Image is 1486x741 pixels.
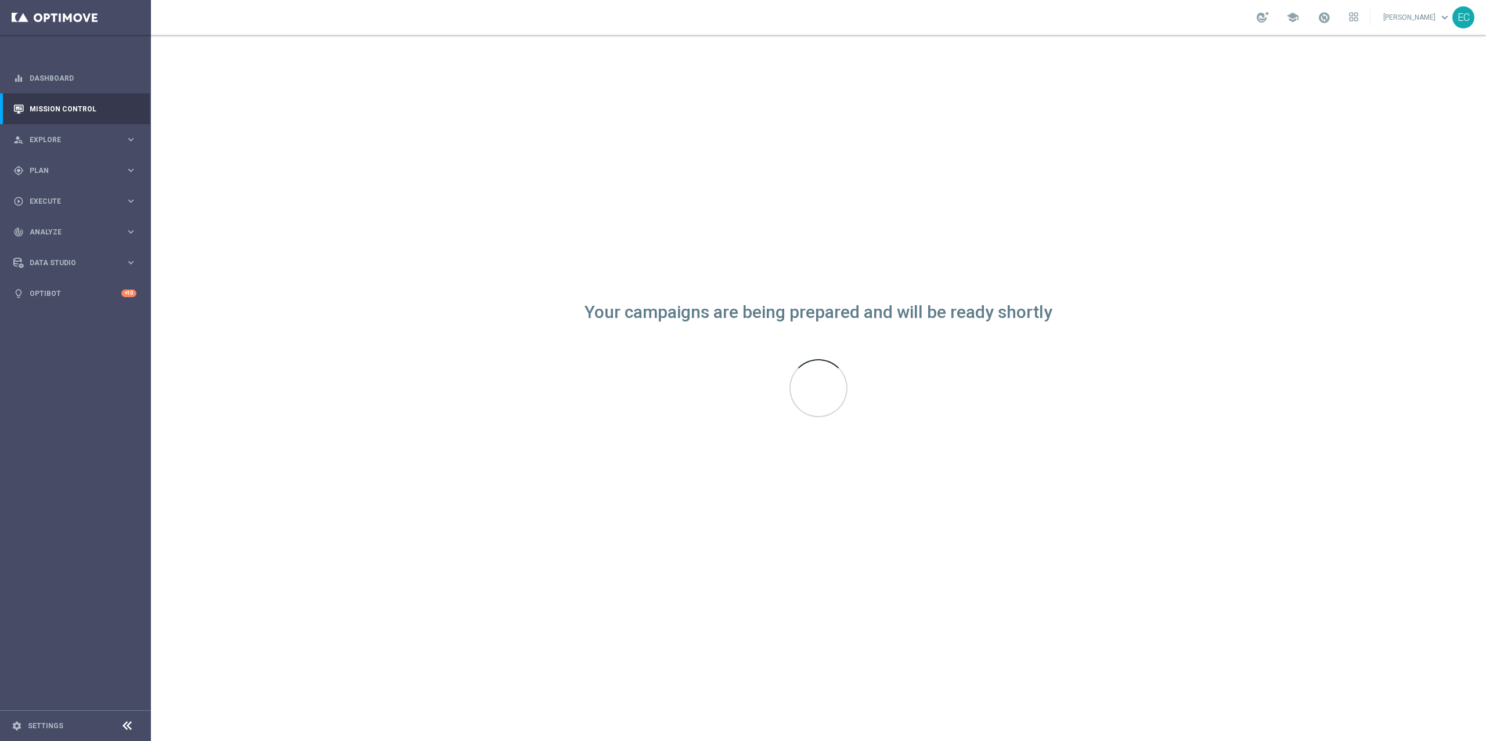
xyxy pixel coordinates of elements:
[13,197,137,206] button: play_circle_outline Execute keyboard_arrow_right
[30,93,136,124] a: Mission Control
[13,135,125,145] div: Explore
[13,258,125,268] div: Data Studio
[28,722,63,729] a: Settings
[13,135,24,145] i: person_search
[125,165,136,176] i: keyboard_arrow_right
[13,135,137,144] button: person_search Explore keyboard_arrow_right
[1438,11,1451,24] span: keyboard_arrow_down
[13,93,136,124] div: Mission Control
[13,258,137,268] button: Data Studio keyboard_arrow_right
[12,721,22,731] i: settings
[30,167,125,174] span: Plan
[13,165,125,176] div: Plan
[13,288,24,299] i: lightbulb
[1286,11,1299,24] span: school
[13,227,24,237] i: track_changes
[125,196,136,207] i: keyboard_arrow_right
[13,289,137,298] button: lightbulb Optibot +10
[1452,6,1474,28] div: EC
[13,166,137,175] button: gps_fixed Plan keyboard_arrow_right
[13,196,125,207] div: Execute
[30,136,125,143] span: Explore
[13,227,125,237] div: Analyze
[121,290,136,297] div: +10
[1382,9,1452,26] a: [PERSON_NAME]keyboard_arrow_down
[125,226,136,237] i: keyboard_arrow_right
[13,74,137,83] button: equalizer Dashboard
[13,165,24,176] i: gps_fixed
[13,196,24,207] i: play_circle_outline
[585,308,1052,317] div: Your campaigns are being prepared and will be ready shortly
[125,134,136,145] i: keyboard_arrow_right
[30,229,125,236] span: Analyze
[125,257,136,268] i: keyboard_arrow_right
[13,73,24,84] i: equalizer
[13,278,136,309] div: Optibot
[30,278,121,309] a: Optibot
[13,63,136,93] div: Dashboard
[13,227,137,237] button: track_changes Analyze keyboard_arrow_right
[13,104,137,114] button: Mission Control
[30,198,125,205] span: Execute
[30,259,125,266] span: Data Studio
[30,63,136,93] a: Dashboard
